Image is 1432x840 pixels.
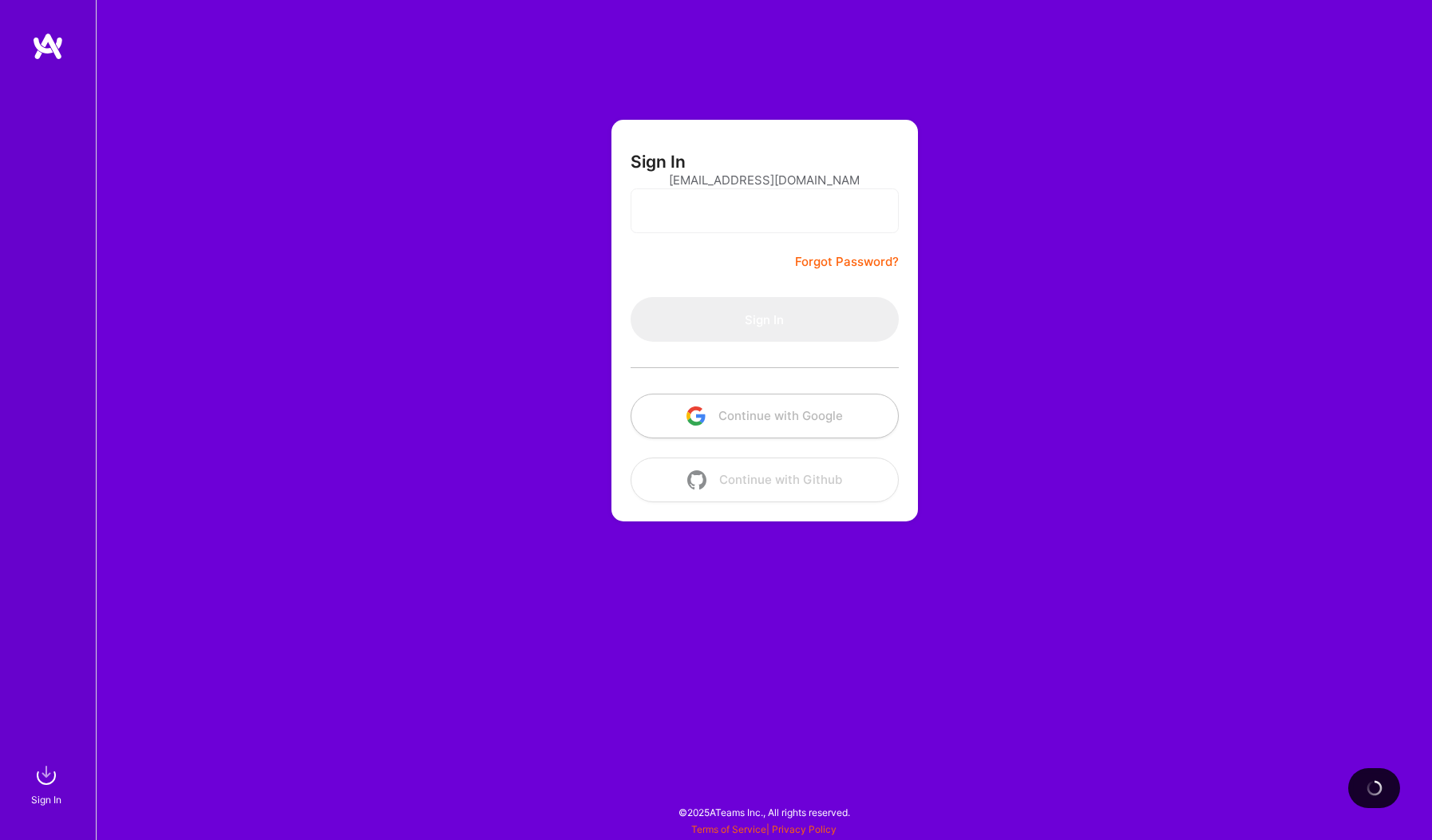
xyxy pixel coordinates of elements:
[96,792,1432,832] div: © 2025 ATeams Inc., All rights reserved.
[691,823,766,835] a: Terms of Service
[32,32,64,61] img: logo
[687,470,706,489] img: icon
[631,394,899,438] button: Continue with Google
[31,791,61,808] div: Sign In
[686,406,706,426] img: icon
[631,152,686,172] h3: Sign In
[34,759,62,808] a: sign inSign In
[30,759,62,791] img: sign in
[691,823,837,835] span: |
[669,160,860,200] input: Email...
[631,297,899,342] button: Sign In
[631,458,899,502] button: Continue with Github
[1366,779,1383,797] img: loading
[795,252,899,271] a: Forgot Password?
[772,823,837,835] a: Privacy Policy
